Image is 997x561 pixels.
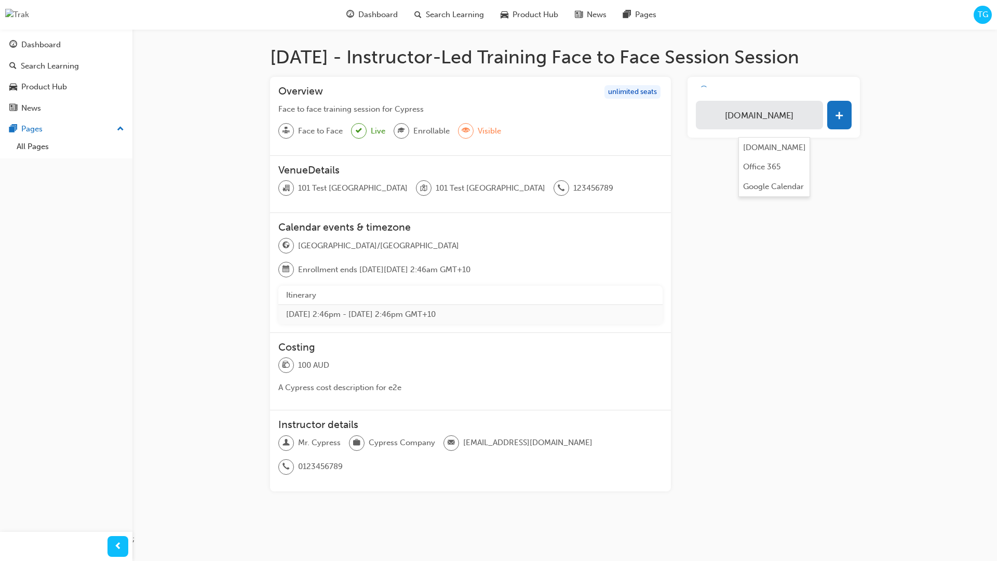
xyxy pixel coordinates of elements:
button: Pages [4,119,128,139]
button: plus-icon [827,101,852,129]
h3: VenueDetails [278,164,663,176]
span: guage-icon [346,8,354,21]
span: Live [371,125,385,137]
a: Product Hub [4,77,128,97]
button: Office 365 [739,157,810,177]
span: pages-icon [9,125,17,134]
span: phone-icon [282,460,290,474]
span: Product Hub [513,9,558,21]
span: 100 AUD [298,359,329,371]
span: Face to face training session for Cypress [278,104,424,114]
h3: Overview [278,85,323,99]
h3: Costing [278,341,663,353]
span: 0123456789 [298,461,343,473]
a: guage-iconDashboard [338,4,406,25]
span: Cypress Company [369,437,435,449]
span: search-icon [414,8,422,21]
span: calendar-icon [282,263,290,276]
a: search-iconSearch Learning [406,4,492,25]
div: [DOMAIN_NAME] [743,142,806,154]
a: car-iconProduct Hub [492,4,567,25]
div: Google Calendar [743,181,804,193]
td: [DATE] 2:46pm - [DATE] 2:46pm GMT+10 [278,305,663,324]
span: eye-icon [462,124,469,138]
th: Itinerary [278,286,663,305]
span: graduationCap-icon [398,124,405,138]
div: Search Learning [21,60,79,72]
span: car-icon [9,83,17,92]
span: Dashboard [358,9,398,21]
span: organisation-icon [282,182,290,195]
span: man-icon [282,436,290,450]
span: Visible [478,125,501,137]
div: Office 365 [743,161,780,173]
span: [GEOGRAPHIC_DATA]/[GEOGRAPHIC_DATA] [298,240,459,252]
button: [DOMAIN_NAME] [696,101,823,129]
h3: Instructor details [278,419,663,431]
div: Pages [21,123,43,135]
span: TG [978,9,988,21]
span: email-icon [448,436,455,450]
a: All Pages [12,139,128,155]
button: Google Calendar [739,177,810,196]
div: Product Hub [21,81,67,93]
span: news-icon [9,104,17,113]
span: globe-icon [282,239,290,252]
button: [DOMAIN_NAME] [739,138,810,157]
span: [EMAIL_ADDRESS][DOMAIN_NAME] [463,437,592,449]
a: news-iconNews [567,4,615,25]
a: Search Learning [4,57,128,76]
button: TG [974,6,992,24]
span: 101 Test [GEOGRAPHIC_DATA] [436,182,545,194]
span: car-icon [501,8,508,21]
span: plus-icon [835,111,844,122]
img: Trak [5,9,29,21]
span: A Cypress cost description for e2e [278,383,401,392]
span: up-icon [117,123,124,136]
span: prev-icon [114,540,122,553]
span: location-icon [420,182,427,195]
span: pages-icon [623,8,631,21]
span: 101 Test [GEOGRAPHIC_DATA] [298,182,408,194]
span: Enrollable [413,125,450,137]
span: News [587,9,607,21]
button: DashboardSearch LearningProduct HubNews [4,33,128,119]
span: 123456789 [573,182,613,194]
span: Pages [635,9,656,21]
div: unlimited seats [604,85,661,99]
a: pages-iconPages [615,4,665,25]
span: briefcase-icon [353,436,360,450]
span: guage-icon [9,41,17,50]
h3: Calendar events & timezone [278,221,663,233]
span: sessionType_FACE_TO_FACE-icon [282,124,290,138]
h1: [DATE] - Instructor-Led Training Face to Face Session Session [270,46,860,69]
span: Enrollment ends [DATE][DATE] 2:46am GMT+10 [298,264,470,276]
span: phone-icon [558,182,565,195]
a: News [4,99,128,118]
span: Face to Face [298,125,343,137]
span: tick-icon [356,125,362,138]
span: search-icon [9,62,17,71]
span: Mr. Cypress [298,437,341,449]
span: money-icon [282,358,290,372]
a: Dashboard [4,35,128,55]
div: Dashboard [21,39,61,51]
span: news-icon [575,8,583,21]
span: Search Learning [426,9,484,21]
div: News [21,102,41,114]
